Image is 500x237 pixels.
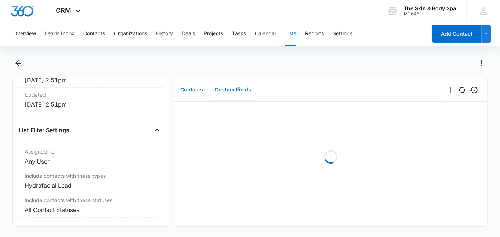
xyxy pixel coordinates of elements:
button: Actions [476,57,488,69]
button: Projects [204,22,223,46]
button: Calendar [255,22,276,46]
dd: Any User [25,157,157,166]
button: Add [445,84,456,96]
button: Leads Inbox [45,22,75,46]
div: account id [404,11,456,17]
div: account name [404,6,456,11]
dd: [DATE] 2:51pm [25,76,157,85]
div: Include contacts with these typesHydrafacial Lead [19,169,163,193]
div: Assigned ToAny User [19,145,163,169]
button: Deals [182,22,195,46]
button: Close [151,124,163,136]
dd: All Contact Statuses [25,205,157,214]
button: History [468,84,480,96]
button: Sync Data [456,84,468,96]
button: Contacts [83,22,105,46]
span: CRM [56,7,72,14]
button: History [156,22,173,46]
button: Add Contact [432,25,482,43]
button: Overview [13,22,36,46]
button: Tasks [232,22,246,46]
button: Lists [285,22,296,46]
div: Updated[DATE] 2:51pm [19,88,163,112]
button: Back [12,57,24,69]
button: Settings [333,22,352,46]
dt: Updated [25,91,157,98]
div: Include contacts with these statusesAll Contact Statuses [19,193,163,218]
dt: Include contacts with these statuses [25,196,157,204]
h4: List Filter Settings [19,126,69,134]
dd: Hydrafacial Lead [25,181,157,190]
button: Contacts [174,79,209,101]
dt: Assigned To [25,148,157,155]
button: Custom Fields [209,79,257,101]
dt: Include contacts with these types [25,172,157,180]
button: Reports [305,22,324,46]
button: Organizations [114,22,147,46]
dd: [DATE] 2:51pm [25,100,157,109]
